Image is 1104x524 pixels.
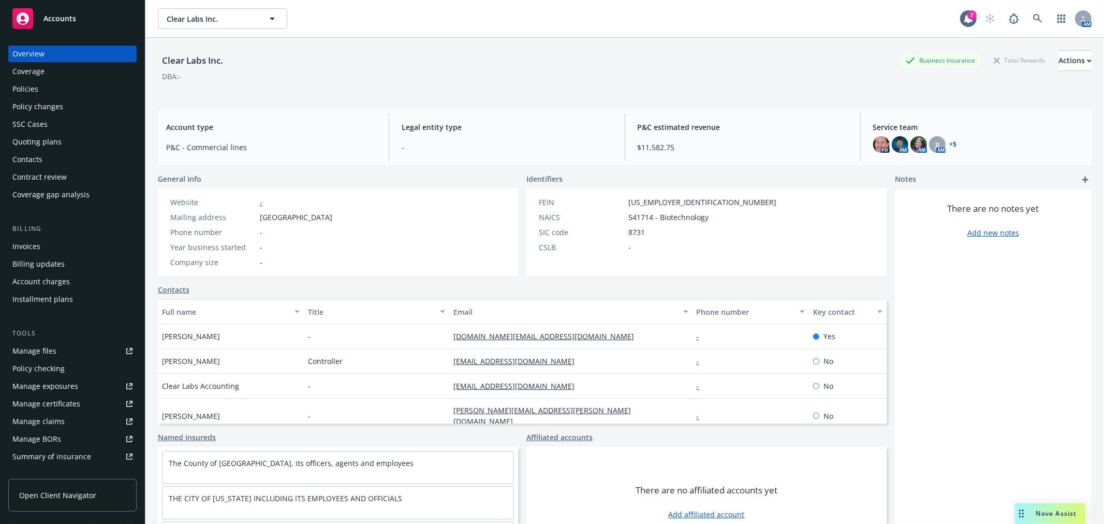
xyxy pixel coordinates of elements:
div: Drag to move [1015,503,1028,524]
a: Contacts [158,284,189,295]
span: JJ [935,139,939,150]
span: General info [158,173,201,184]
span: $11,582.75 [638,142,848,153]
div: SIC code [539,227,624,238]
div: Full name [162,307,288,317]
button: Actions [1058,50,1092,71]
div: Manage claims [12,413,65,430]
span: [PERSON_NAME] [162,331,220,342]
button: Full name [158,299,304,324]
a: Manage files [8,343,137,359]
span: - [260,257,262,268]
div: Business Insurance [901,54,980,67]
div: Actions [1058,51,1092,70]
span: Yes [823,331,835,342]
a: Invoices [8,238,137,255]
div: Title [308,307,434,317]
button: Key contact [809,299,887,324]
a: Policy AI ingestions [8,466,137,483]
div: SSC Cases [12,116,48,133]
a: SSC Cases [8,116,137,133]
span: Account type [166,122,376,133]
span: There are no notes yet [948,202,1039,215]
div: Tools [8,328,137,339]
span: Legal entity type [402,122,612,133]
div: CSLB [539,242,624,253]
a: Installment plans [8,291,137,308]
a: Account charges [8,273,137,290]
span: - [260,227,262,238]
a: Policy changes [8,98,137,115]
span: - [628,242,631,253]
div: Contacts [12,151,42,168]
span: - [402,142,612,153]
div: Billing [8,224,137,234]
a: [PERSON_NAME][EMAIL_ADDRESS][PERSON_NAME][DOMAIN_NAME] [453,405,631,426]
button: Nova Assist [1015,503,1085,524]
span: Clear Labs Inc. [167,13,256,24]
div: Email [453,307,676,317]
span: - [260,242,262,253]
div: DBA: - [162,71,181,82]
div: Invoices [12,238,40,255]
img: photo [873,136,890,153]
span: [US_EMPLOYER_IDENTIFICATION_NUMBER] [628,197,776,208]
span: Service team [873,122,1083,133]
div: Company size [170,257,256,268]
a: [EMAIL_ADDRESS][DOMAIN_NAME] [453,356,583,366]
a: Manage exposures [8,378,137,395]
span: - [308,411,311,421]
a: - [697,411,708,421]
a: add [1079,173,1092,186]
img: photo [910,136,927,153]
button: Phone number [693,299,809,324]
span: 541714 - Biotechnology [628,212,709,223]
a: Contacts [8,151,137,168]
a: Policy checking [8,360,137,377]
a: Summary of insurance [8,448,137,465]
span: P&C estimated revenue [638,122,848,133]
a: Named insureds [158,432,216,443]
a: Coverage [8,63,137,80]
a: Billing updates [8,256,137,272]
span: There are no affiliated accounts yet [636,484,777,497]
span: No [823,381,833,391]
span: Notes [895,173,916,186]
a: +5 [950,141,957,148]
button: Title [304,299,450,324]
div: Policies [12,81,38,97]
a: Quoting plans [8,134,137,150]
span: [PERSON_NAME] [162,356,220,367]
div: Manage certificates [12,396,80,412]
a: Start snowing [980,8,1000,29]
div: Total Rewards [989,54,1050,67]
div: Policy changes [12,98,63,115]
div: Overview [12,46,45,62]
a: Switch app [1051,8,1072,29]
div: Quoting plans [12,134,62,150]
span: Identifiers [526,173,563,184]
div: Coverage [12,63,45,80]
div: FEIN [539,197,624,208]
a: Add affiliated account [669,509,745,520]
span: Clear Labs Accounting [162,381,239,391]
span: [PERSON_NAME] [162,411,220,421]
div: Clear Labs Inc. [158,54,227,67]
a: Manage BORs [8,431,137,447]
span: Open Client Navigator [19,490,96,501]
a: - [697,356,708,366]
a: - [260,197,262,207]
span: Accounts [43,14,76,23]
img: photo [892,136,908,153]
div: Year business started [170,242,256,253]
a: [EMAIL_ADDRESS][DOMAIN_NAME] [453,381,583,391]
div: Mailing address [170,212,256,223]
div: Installment plans [12,291,73,308]
div: Phone number [697,307,793,317]
div: Policy AI ingestions [12,466,79,483]
span: - [308,331,311,342]
div: Policy checking [12,360,65,377]
div: Summary of insurance [12,448,91,465]
span: 8731 [628,227,645,238]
